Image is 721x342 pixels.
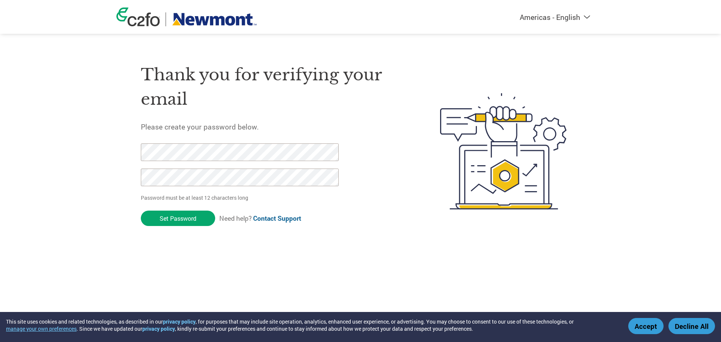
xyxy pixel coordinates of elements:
h5: Please create your password below. [141,122,404,131]
img: c2fo logo [116,8,160,26]
button: manage your own preferences [6,325,77,332]
a: Contact Support [253,214,301,223]
button: Decline All [668,318,715,334]
a: privacy policy [163,318,196,325]
img: Newmont [172,12,257,26]
a: privacy policy [142,325,175,332]
p: Password must be at least 12 characters long [141,194,341,202]
h1: Thank you for verifying your email [141,63,404,111]
input: Set Password [141,211,215,226]
div: This site uses cookies and related technologies, as described in our , for purposes that may incl... [6,318,617,332]
button: Accept [628,318,664,334]
span: Need help? [219,214,301,223]
img: create-password [427,52,581,251]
